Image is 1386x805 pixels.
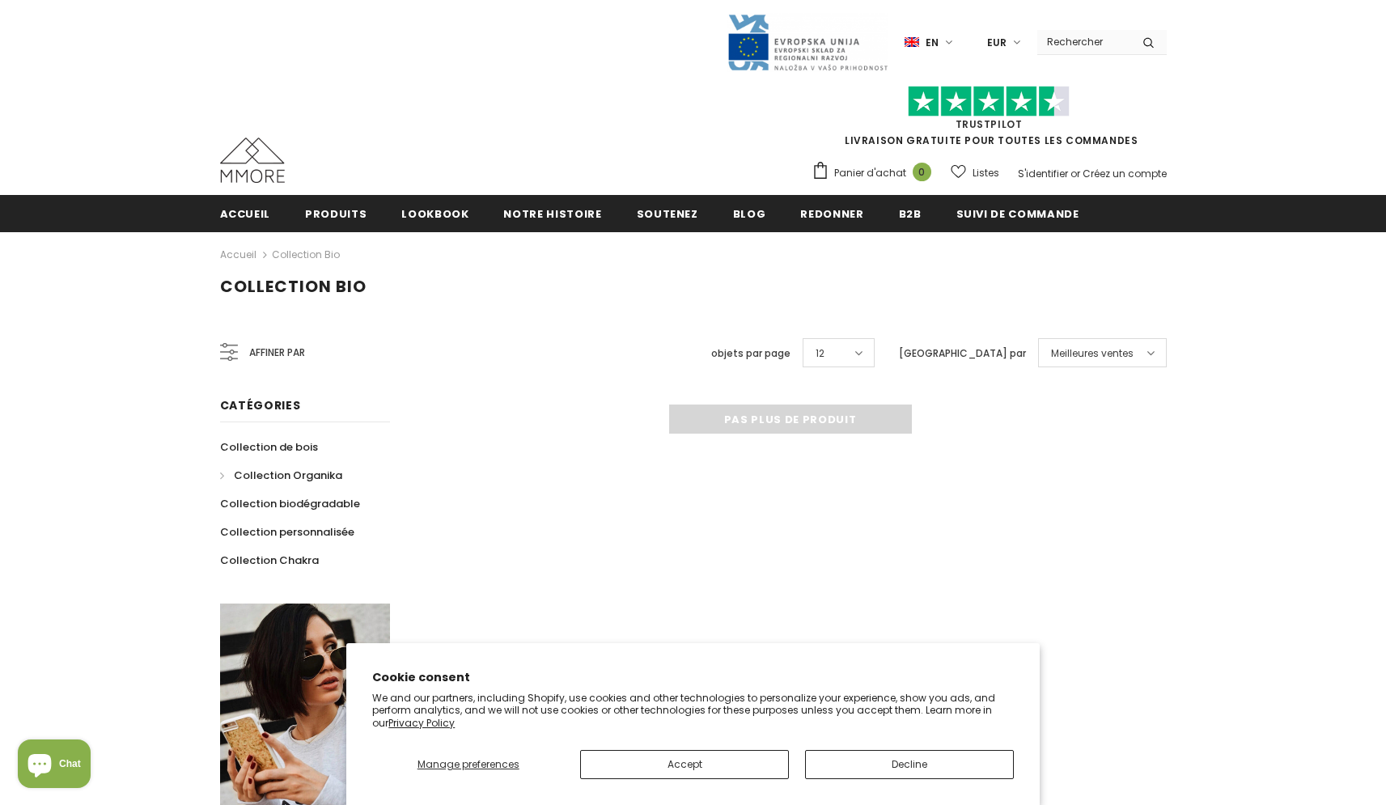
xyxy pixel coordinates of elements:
[905,36,919,49] img: i-lang-1.png
[388,716,455,730] a: Privacy Policy
[812,161,939,185] a: Panier d'achat 0
[1018,167,1068,180] a: S'identifier
[908,86,1070,117] img: Faites confiance aux étoiles pilotes
[503,195,601,231] a: Notre histoire
[733,195,766,231] a: Blog
[220,245,256,265] a: Accueil
[805,750,1014,779] button: Decline
[220,524,354,540] span: Collection personnalisée
[220,489,360,518] a: Collection biodégradable
[401,195,468,231] a: Lookbook
[372,750,564,779] button: Manage preferences
[220,138,285,183] img: Cas MMORE
[220,206,271,222] span: Accueil
[372,692,1014,730] p: We and our partners, including Shopify, use cookies and other technologies to personalize your ex...
[372,669,1014,686] h2: Cookie consent
[987,35,1007,51] span: EUR
[816,345,824,362] span: 12
[956,195,1079,231] a: Suivi de commande
[401,206,468,222] span: Lookbook
[580,750,789,779] button: Accept
[899,195,922,231] a: B2B
[733,206,766,222] span: Blog
[913,163,931,181] span: 0
[220,275,367,298] span: Collection Bio
[220,433,318,461] a: Collection de bois
[417,757,519,771] span: Manage preferences
[305,195,367,231] a: Produits
[727,13,888,72] img: Javni Razpis
[956,206,1079,222] span: Suivi de commande
[973,165,999,181] span: Listes
[1051,345,1134,362] span: Meilleures ventes
[812,93,1167,147] span: LIVRAISON GRATUITE POUR TOUTES LES COMMANDES
[951,159,999,187] a: Listes
[503,206,601,222] span: Notre histoire
[727,35,888,49] a: Javni Razpis
[220,195,271,231] a: Accueil
[1070,167,1080,180] span: or
[637,195,698,231] a: soutenez
[800,195,863,231] a: Redonner
[1037,30,1130,53] input: Search Site
[834,165,906,181] span: Panier d'achat
[899,206,922,222] span: B2B
[1083,167,1167,180] a: Créez un compte
[220,461,342,489] a: Collection Organika
[220,439,318,455] span: Collection de bois
[711,345,790,362] label: objets par page
[956,117,1023,131] a: TrustPilot
[220,496,360,511] span: Collection biodégradable
[800,206,863,222] span: Redonner
[926,35,939,51] span: en
[220,397,301,413] span: Catégories
[220,518,354,546] a: Collection personnalisée
[637,206,698,222] span: soutenez
[305,206,367,222] span: Produits
[220,553,319,568] span: Collection Chakra
[272,248,340,261] a: Collection Bio
[249,344,305,362] span: Affiner par
[899,345,1026,362] label: [GEOGRAPHIC_DATA] par
[234,468,342,483] span: Collection Organika
[13,739,95,792] inbox-online-store-chat: Shopify online store chat
[220,546,319,574] a: Collection Chakra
